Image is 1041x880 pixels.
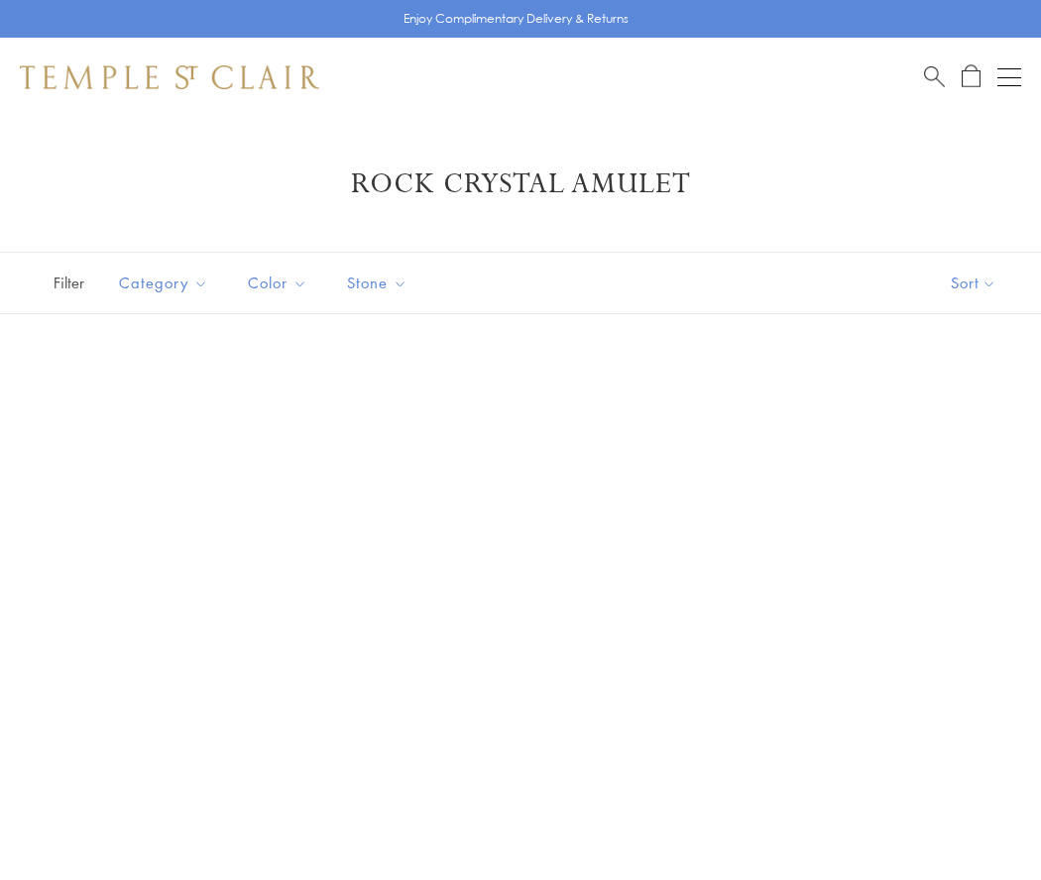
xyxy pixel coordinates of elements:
[233,261,322,305] button: Color
[404,9,629,29] p: Enjoy Complimentary Delivery & Returns
[238,271,322,295] span: Color
[337,271,422,295] span: Stone
[332,261,422,305] button: Stone
[962,64,981,89] a: Open Shopping Bag
[924,64,945,89] a: Search
[104,261,223,305] button: Category
[109,271,223,295] span: Category
[906,253,1041,313] button: Show sort by
[50,166,991,202] h1: Rock Crystal Amulet
[20,65,319,89] img: Temple St. Clair
[997,65,1021,89] button: Open navigation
